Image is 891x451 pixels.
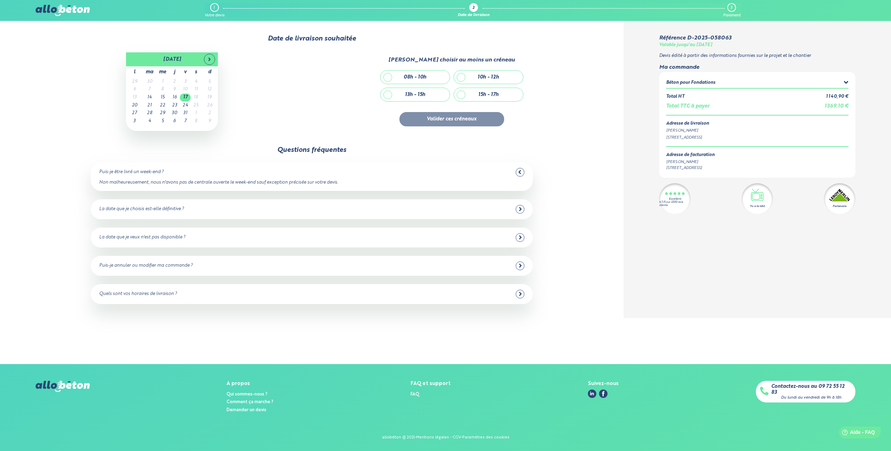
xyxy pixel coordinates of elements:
[666,128,848,134] div: [PERSON_NAME]
[666,80,715,86] div: Béton pour Fondations
[143,66,156,78] th: ma
[126,86,143,94] td: 6
[201,86,218,94] td: 12
[730,6,732,10] div: 3
[462,435,509,439] a: Paramètres des cookies
[666,94,684,99] div: Total HT
[156,66,169,78] th: me
[399,112,504,126] button: Valider ces créneaux
[666,165,715,171] div: [STREET_ADDRESS]
[750,204,765,208] div: Vu à la télé
[416,435,449,439] a: Mentions légales
[169,66,180,78] th: j
[659,201,691,207] div: 4.7/5 sur 2300 avis clients
[415,435,416,440] div: -
[201,94,218,102] td: 19
[143,94,156,102] td: 14
[666,121,848,126] div: Adresse de livraison
[461,435,462,440] div: -
[227,408,266,412] a: Demander un devis
[669,198,681,201] div: Excellent
[191,117,201,125] td: 8
[833,204,846,208] div: Partenaire
[723,3,741,18] a: 3 Paiement
[143,109,156,117] td: 28
[723,13,741,18] div: Paiement
[404,74,426,80] div: 08h - 10h
[99,180,524,185] div: Non malheureusement, nous n'avons pas de centrale ouverte le week-end sauf exception précisée sur...
[201,109,218,117] td: 2
[478,92,499,98] div: 15h - 17h
[659,53,855,59] p: Devis édité à partir des informations fournies sur le projet et le chantier
[143,78,156,86] td: 30
[126,94,143,102] td: 13
[180,94,191,102] td: 17
[126,78,143,86] td: 29
[213,6,215,10] div: 1
[472,6,474,10] div: 2
[143,102,156,110] td: 21
[36,35,588,43] div: Date de livraison souhaitée
[405,92,425,98] div: 13h - 15h
[478,74,499,80] div: 10h - 12h
[180,66,191,78] th: v
[388,57,515,63] div: [PERSON_NAME] choisir au moins un créneau
[180,78,191,86] td: 3
[36,5,89,16] img: allobéton
[458,3,489,18] a: 2 Date de livraison
[411,381,451,387] div: FAQ et support
[588,381,619,387] div: Suivez-nous
[36,381,89,392] img: allobéton
[143,86,156,94] td: 7
[180,86,191,94] td: 10
[180,117,191,125] td: 7
[825,104,848,109] span: 1 369,10 €
[201,102,218,110] td: 26
[169,86,180,94] td: 9
[191,109,201,117] td: 1
[191,66,201,78] th: s
[666,103,709,109] div: Total TTC à payer
[227,392,267,397] a: Qui sommes-nous ?
[156,78,169,86] td: 1
[169,78,180,86] td: 2
[99,235,185,240] div: La date que je veux n'est pas disponible ?
[126,117,143,125] td: 3
[201,66,218,78] th: d
[99,207,184,212] div: La date que je choisis est-elle définitive ?
[227,381,273,387] div: A propos
[143,117,156,125] td: 4
[126,109,143,117] td: 27
[781,395,841,400] div: Du lundi au vendredi de 9h à 18h
[191,102,201,110] td: 25
[201,78,218,86] td: 5
[205,3,224,18] a: 1 Votre devis
[458,13,489,18] div: Date de livraison
[180,102,191,110] td: 24
[156,117,169,125] td: 5
[666,153,715,158] div: Adresse de facturation
[659,35,731,41] div: Référence D-2025-058063
[666,159,715,165] div: [PERSON_NAME]
[666,135,848,141] div: [STREET_ADDRESS]
[205,13,224,18] div: Votre devis
[191,78,201,86] td: 4
[126,102,143,110] td: 20
[156,94,169,102] td: 15
[180,109,191,117] td: 31
[99,263,193,268] div: Puis-je annuler ou modifier ma commande ?
[450,435,451,439] span: -
[666,79,848,88] summary: Béton pour Fondations
[659,64,855,71] div: Ma commande
[126,66,143,78] th: l
[169,102,180,110] td: 23
[829,424,883,443] iframe: Help widget launcher
[169,109,180,117] td: 30
[826,94,848,99] div: 1 140,90 €
[99,170,164,175] div: Puis-je être livré un week-end ?
[156,102,169,110] td: 22
[452,435,461,439] a: CGV
[143,52,201,66] th: [DATE]
[169,117,180,125] td: 6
